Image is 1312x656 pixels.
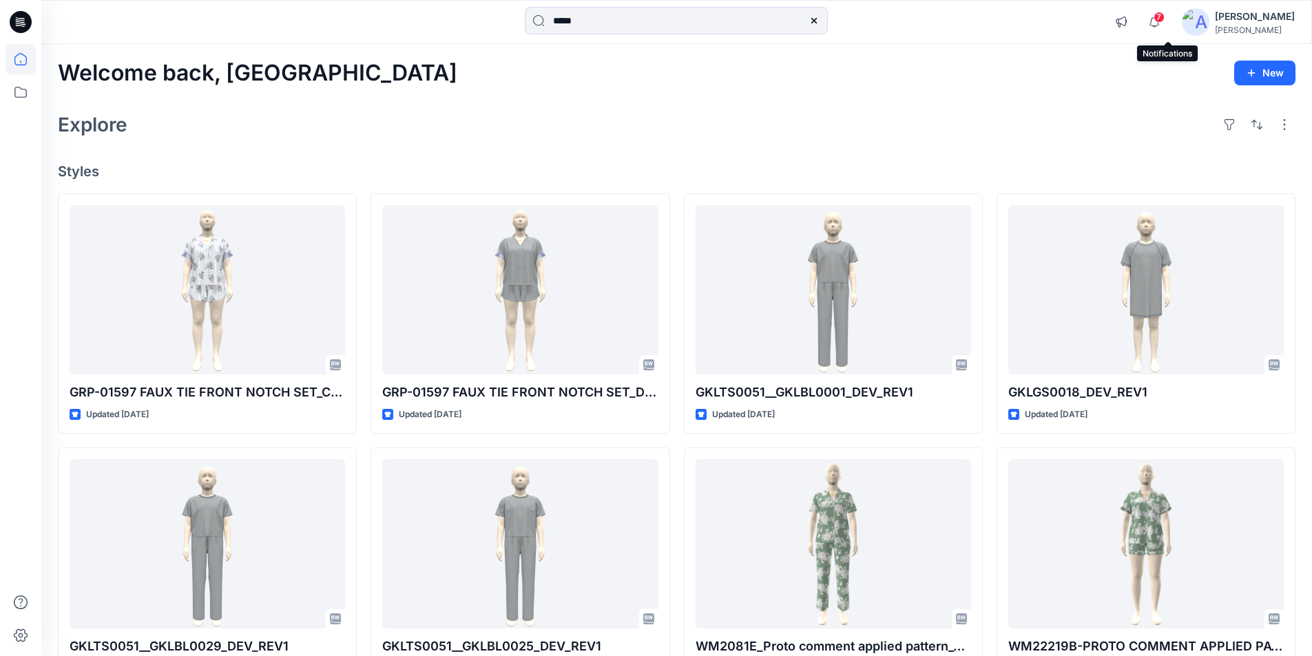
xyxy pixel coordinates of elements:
[70,459,345,629] a: GKLTS0051__GKLBL0029_DEV_REV1
[696,459,971,629] a: WM2081E_Proto comment applied pattern_Colorway_REV8
[70,637,345,656] p: GKLTS0051__GKLBL0029_DEV_REV1
[1008,459,1284,629] a: WM22219B-PROTO COMMENT APPLIED PATTERN_COLORWAY_REV8
[1025,408,1087,422] p: Updated [DATE]
[1008,205,1284,375] a: GKLGS0018_DEV_REV1
[382,383,658,402] p: GRP-01597 FAUX TIE FRONT NOTCH SET_DEV_REV5
[86,408,149,422] p: Updated [DATE]
[382,637,658,656] p: GKLTS0051__GKLBL0025_DEV_REV1
[1215,8,1295,25] div: [PERSON_NAME]
[1008,383,1284,402] p: GKLGS0018_DEV_REV1
[399,408,461,422] p: Updated [DATE]
[58,163,1295,180] h4: Styles
[1154,12,1165,23] span: 7
[1182,8,1209,36] img: avatar
[70,383,345,402] p: GRP-01597 FAUX TIE FRONT NOTCH SET_COLORWAY_REV5
[696,383,971,402] p: GKLTS0051__GKLBL0001_DEV_REV1
[1008,637,1284,656] p: WM22219B-PROTO COMMENT APPLIED PATTERN_COLORWAY_REV8
[58,114,127,136] h2: Explore
[58,61,457,86] h2: Welcome back, [GEOGRAPHIC_DATA]
[1234,61,1295,85] button: New
[696,205,971,375] a: GKLTS0051__GKLBL0001_DEV_REV1
[1215,25,1295,35] div: [PERSON_NAME]
[70,205,345,375] a: GRP-01597 FAUX TIE FRONT NOTCH SET_COLORWAY_REV5
[382,459,658,629] a: GKLTS0051__GKLBL0025_DEV_REV1
[696,637,971,656] p: WM2081E_Proto comment applied pattern_Colorway_REV8
[712,408,775,422] p: Updated [DATE]
[382,205,658,375] a: GRP-01597 FAUX TIE FRONT NOTCH SET_DEV_REV5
